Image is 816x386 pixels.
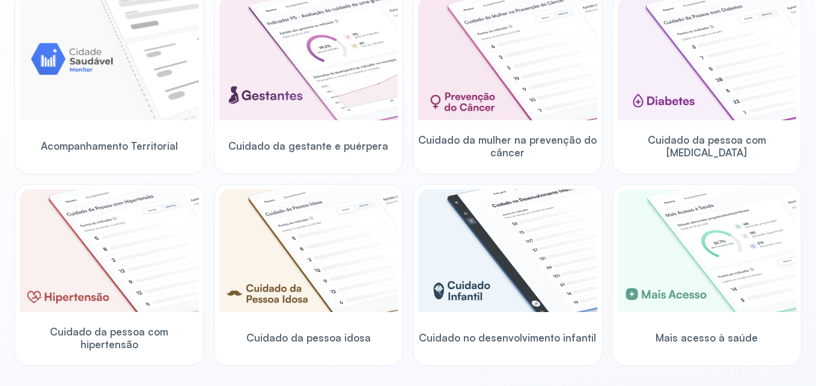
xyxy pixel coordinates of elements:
[618,189,797,312] img: healthcare-greater-access.png
[41,139,178,152] span: Acompanhamento Territorial
[219,189,398,312] img: elderly.png
[20,189,199,312] img: hypertension.png
[418,189,597,312] img: child-development.png
[246,331,371,344] span: Cuidado da pessoa idosa
[20,325,199,351] span: Cuidado da pessoa com hipertensão
[418,133,597,159] span: Cuidado da mulher na prevenção do câncer
[228,139,388,152] span: Cuidado da gestante e puérpera
[656,331,758,344] span: Mais acesso à saúde
[419,331,596,344] span: Cuidado no desenvolvimento infantil
[618,133,797,159] span: Cuidado da pessoa com [MEDICAL_DATA]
